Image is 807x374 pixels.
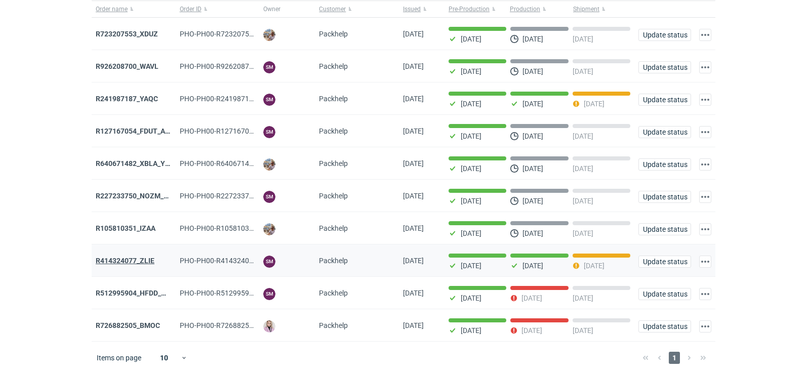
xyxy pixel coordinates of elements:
a: R227233750_NOZM_V1 [96,192,172,200]
span: Packhelp [319,257,348,265]
button: Update status [638,288,691,300]
p: [DATE] [573,67,593,75]
figcaption: SM [263,94,275,106]
p: [DATE] [461,229,481,237]
span: PHO-PH00-R227233750_NOZM_V1 [180,192,292,200]
span: Update status [643,96,687,103]
p: [DATE] [461,164,481,173]
span: Issued [403,5,421,13]
p: [DATE] [573,197,593,205]
p: [DATE] [573,35,593,43]
span: Packhelp [319,289,348,297]
p: [DATE] [573,229,593,237]
a: R105810351_IZAA [96,224,155,232]
strong: R241987187_YAQC [96,95,158,103]
strong: R723207553_XDUZ [96,30,158,38]
span: PHO-PH00-R640671482_XBLA_YSXL_LGDV_BUVN_WVLV [180,159,362,168]
button: Update status [638,29,691,41]
button: Order name [92,1,176,17]
p: [DATE] [522,100,543,108]
span: Packhelp [319,127,348,135]
button: Actions [699,191,711,203]
span: 08/09/2025 [403,159,424,168]
p: [DATE] [521,294,542,302]
button: Actions [699,158,711,171]
a: R926208700_WAVL [96,62,158,70]
button: Actions [699,61,711,73]
p: [DATE] [584,100,604,108]
span: Items on page [97,353,141,363]
span: PHO-PH00-R723207553_XDUZ [180,30,278,38]
p: [DATE] [573,294,593,302]
span: Customer [319,5,346,13]
span: Update status [643,64,687,71]
span: Packhelp [319,62,348,70]
button: Customer [315,1,399,17]
figcaption: SM [263,256,275,268]
span: PHO-PH00-R414324077_ZLIE [180,257,274,265]
span: Update status [643,226,687,233]
p: [DATE] [461,262,481,270]
p: [DATE] [461,100,481,108]
a: R640671482_XBLA_YSXL_LGDV_BUVN_WVLV [96,159,243,168]
img: Michał Palasek [263,223,275,235]
a: R512995904_HFDD_MOOR [96,289,182,297]
strong: R726882505_BMOC [96,321,160,329]
p: [DATE] [461,326,481,335]
p: [DATE] [573,164,593,173]
p: [DATE] [522,67,543,75]
div: 10 [148,351,181,365]
span: Packhelp [319,30,348,38]
p: [DATE] [461,35,481,43]
figcaption: SM [263,288,275,300]
span: Order name [96,5,128,13]
span: 09/09/2025 [403,127,424,135]
span: PHO-PH00-R241987187_YAQC [180,95,278,103]
button: Actions [699,94,711,106]
span: Update status [643,161,687,168]
span: Packhelp [319,321,348,329]
span: Owner [263,5,280,13]
button: Issued [399,1,445,17]
figcaption: SM [263,191,275,203]
a: R414324077_ZLIE [96,257,154,265]
button: Actions [699,126,711,138]
figcaption: SM [263,61,275,73]
span: Update status [643,193,687,200]
button: Update status [638,61,691,73]
button: Update status [638,320,691,333]
span: Update status [643,129,687,136]
button: Pre-Production [445,1,508,17]
p: [DATE] [584,262,604,270]
p: [DATE] [522,35,543,43]
button: Update status [638,94,691,106]
p: [DATE] [521,326,542,335]
p: [DATE] [461,197,481,205]
p: [DATE] [522,229,543,237]
img: Michał Palasek [263,29,275,41]
p: [DATE] [461,67,481,75]
span: Packhelp [319,192,348,200]
p: [DATE] [522,164,543,173]
a: R127167054_FDUT_ACTL [96,127,178,135]
button: Actions [699,29,711,41]
p: [DATE] [522,197,543,205]
span: Update status [643,323,687,330]
span: PHO-PH00-R105810351_IZAA [180,224,275,232]
p: [DATE] [522,132,543,140]
span: 02/09/2025 [403,224,424,232]
span: Pre-Production [449,5,490,13]
span: 25/08/2025 [403,289,424,297]
img: Michał Palasek [263,158,275,171]
span: 04/09/2025 [403,192,424,200]
button: Actions [699,320,711,333]
button: Update status [638,223,691,235]
span: Shipment [573,5,599,13]
button: Update status [638,191,691,203]
span: PHO-PH00-R926208700_WAVL [180,62,279,70]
